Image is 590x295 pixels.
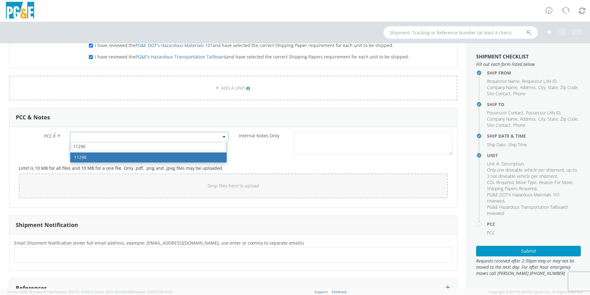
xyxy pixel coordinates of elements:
a: PG&E DOT's Hazardous Materials 101 [135,42,213,48]
span: Server: 2025.18.0-daa1fe12ee7 [7,289,93,294]
li: , [538,84,546,91]
span: Ship Time [508,142,527,147]
span: Description [501,161,524,167]
h3: PCC & Notes [16,114,50,121]
span: State [548,116,558,122]
h4: Ship To [487,102,581,107]
span: Site Contact [487,91,511,96]
span: Possessor LAN ID [526,110,560,116]
li: 11290 [70,152,226,162]
li: , [516,179,538,186]
input: I have reviewed thePG&E DOT's Hazardous Materials 101and have selected the correct Shipping Paper... [89,44,93,48]
span: Possessor Contact [487,110,523,116]
li: , [487,84,518,91]
h3: References [16,285,47,291]
span: Email Shipment Notification (enter full email address, example: jdoe01@agistix.com, use enter or ... [14,240,304,246]
li: , [487,142,507,148]
a: Support [314,289,328,294]
span: State [548,84,558,90]
span: City [538,84,545,90]
span: Site Contact [487,122,511,128]
span: Requestor Name [487,78,520,84]
li: , [487,122,512,128]
li: , [539,179,573,186]
input: Shipment, Tracking or Reference Number (at least 4 chars) [384,26,538,39]
img: pge-logo-06675f144f4cfa6a6814.png [5,2,35,20]
li: , [538,116,546,122]
span: Move Type [516,179,537,185]
a: Feedback [332,289,347,294]
span: master, [DATE] 08:10:29 [135,289,172,294]
span: Shipping Papers Required [487,186,536,191]
h5: Limit is 10 MB for all files and 10 MB for a one file. Only .pdf, .png and .jpeg files may be upl... [19,166,448,170]
li: , [522,78,558,84]
span: PG&E Hazardous Transportation Tailboard reviewed [487,204,567,216]
span: Phone [513,122,526,128]
span: Zip Code [560,84,578,90]
span: Requestor LAN ID [522,78,557,84]
li: , [487,116,518,122]
li: , [487,91,512,97]
span: Ship Date [487,142,506,147]
input: I have reviewed thePG&E's Hazardous Transportation Tailboardand have selected the correct Shippin... [89,55,93,59]
span: I have reviewed the and have selected the correct Shipping Paper requirement for each unit to be ... [95,42,393,48]
a: ADD A UNIT [9,76,457,100]
span: CDL Required [487,179,513,185]
span: Fill out each form listed below [476,61,581,67]
li: , [487,186,537,192]
strong: Shipment Checklist [476,53,529,60]
li: , [487,192,579,204]
span: Drop files here to upload [208,183,259,189]
li: , [487,167,579,179]
li: , [560,116,579,122]
span: Address [520,116,536,122]
h4: Ship Date & Time [487,134,581,138]
span: Zip Code [560,116,578,122]
li: , [520,84,537,91]
span: Company Name [487,116,517,122]
li: , [520,116,537,122]
h4: PCC [487,222,581,226]
span: Reason For Move [539,179,572,185]
span: master, [DATE] 10:04:51 [56,289,93,294]
span: Client: 2025.18.0-0e69584 [94,289,172,294]
li: , [487,78,521,84]
h4: Unit [487,153,581,158]
span: PCC [44,133,52,139]
li: , [548,84,559,91]
li: , [526,110,561,116]
li: , [548,116,559,122]
li: , [560,84,579,91]
span: PG&E DOT's Hazardous Materials 101 reviewed [487,192,560,204]
span: Company Name [487,84,517,90]
button: Submit [476,246,581,256]
span: Internal Notes Only [239,133,279,139]
h3: Shipment Notification [16,222,78,228]
span: City [538,116,545,122]
li: , [487,161,500,167]
span: Requests received after 2:30pm may or may not be moved to the next day. For after hour emergency ... [476,258,581,276]
span: Address [520,84,536,90]
span: I have reviewed the and have selected the correct Shipping Papers requirement for each unit to be... [95,54,409,60]
span: Copyright © [DATE]-[DATE] Agistix Inc., All Rights Reserved [489,289,583,294]
span: Unit # [487,161,499,167]
h4: Ship From [487,71,581,75]
a: PG&E's Hazardous Transportation Tailboard [135,54,226,60]
li: , [501,161,525,167]
li: , [487,179,514,186]
span: Phone [513,91,526,96]
span: Only one driveable vehicle per shipment, up to 3 not driveable vehicle per shipment [487,167,577,179]
li: , [487,110,524,116]
span: PCC [487,230,495,236]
